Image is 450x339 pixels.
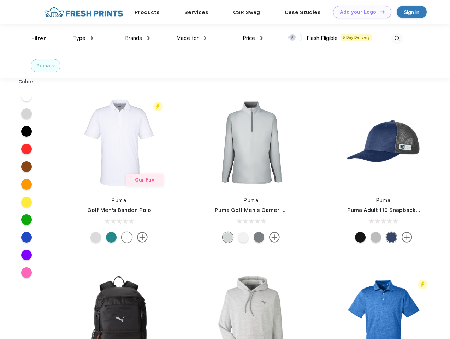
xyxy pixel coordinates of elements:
[52,65,55,67] img: filter_cancel.svg
[147,36,150,40] img: dropdown.png
[340,9,376,15] div: Add your Logo
[215,207,326,213] a: Puma Golf Men's Gamer Golf Quarter-Zip
[380,10,385,14] img: DT
[243,35,255,41] span: Price
[355,232,366,243] div: Pma Blk with Pma Blk
[244,197,259,203] a: Puma
[269,232,280,243] img: more.svg
[137,232,148,243] img: more.svg
[337,96,431,190] img: func=resize&h=266
[418,280,427,289] img: flash_active_toggle.svg
[90,232,101,243] div: High Rise
[36,62,50,70] div: Puma
[125,35,142,41] span: Brands
[135,177,154,183] span: Our Fav
[42,6,125,18] img: fo%20logo%202.webp
[260,36,263,40] img: dropdown.png
[112,197,126,203] a: Puma
[397,6,427,18] a: Sign in
[73,35,85,41] span: Type
[341,34,372,41] span: 5 Day Delivery
[233,9,260,16] a: CSR Swag
[135,9,160,16] a: Products
[223,232,233,243] div: High Rise
[404,8,419,16] div: Sign in
[254,232,264,243] div: Quiet Shade
[106,232,117,243] div: Green Lagoon
[153,102,163,111] img: flash_active_toggle.svg
[238,232,249,243] div: Bright White
[391,33,403,44] img: desktop_search.svg
[72,96,166,190] img: func=resize&h=266
[386,232,397,243] div: Peacoat with Qut Shd
[87,207,151,213] a: Golf Men's Bandon Polo
[176,35,199,41] span: Made for
[204,96,298,190] img: func=resize&h=266
[91,36,93,40] img: dropdown.png
[371,232,381,243] div: Quarry with Brt Whit
[184,9,208,16] a: Services
[204,36,206,40] img: dropdown.png
[307,35,338,41] span: Flash Eligible
[122,232,132,243] div: Bright White
[13,78,40,85] div: Colors
[376,197,391,203] a: Puma
[31,35,46,43] div: Filter
[402,232,412,243] img: more.svg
